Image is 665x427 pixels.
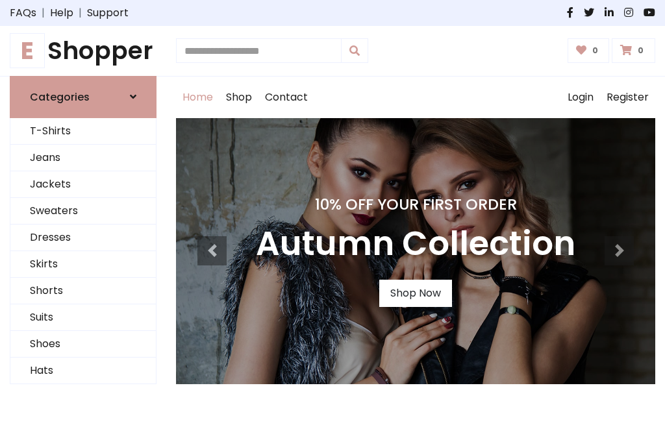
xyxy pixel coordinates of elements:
a: Shorts [10,278,156,304]
a: Shop Now [379,280,452,307]
a: Sweaters [10,198,156,225]
a: Hats [10,358,156,384]
a: Home [176,77,220,118]
a: 0 [612,38,655,63]
a: Register [600,77,655,118]
span: E [10,33,45,68]
span: | [73,5,87,21]
a: Suits [10,304,156,331]
a: Support [87,5,129,21]
a: Jeans [10,145,156,171]
span: | [36,5,50,21]
a: Jackets [10,171,156,198]
h3: Autumn Collection [256,224,575,264]
a: Contact [258,77,314,118]
a: Login [561,77,600,118]
h6: Categories [30,91,90,103]
a: Help [50,5,73,21]
a: 0 [568,38,610,63]
a: FAQs [10,5,36,21]
h4: 10% Off Your First Order [256,195,575,213]
a: Categories [10,76,157,118]
a: Dresses [10,225,156,251]
span: 0 [589,45,601,56]
a: EShopper [10,36,157,66]
a: T-Shirts [10,118,156,145]
a: Shop [220,77,258,118]
a: Shoes [10,331,156,358]
h1: Shopper [10,36,157,66]
a: Skirts [10,251,156,278]
span: 0 [634,45,647,56]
